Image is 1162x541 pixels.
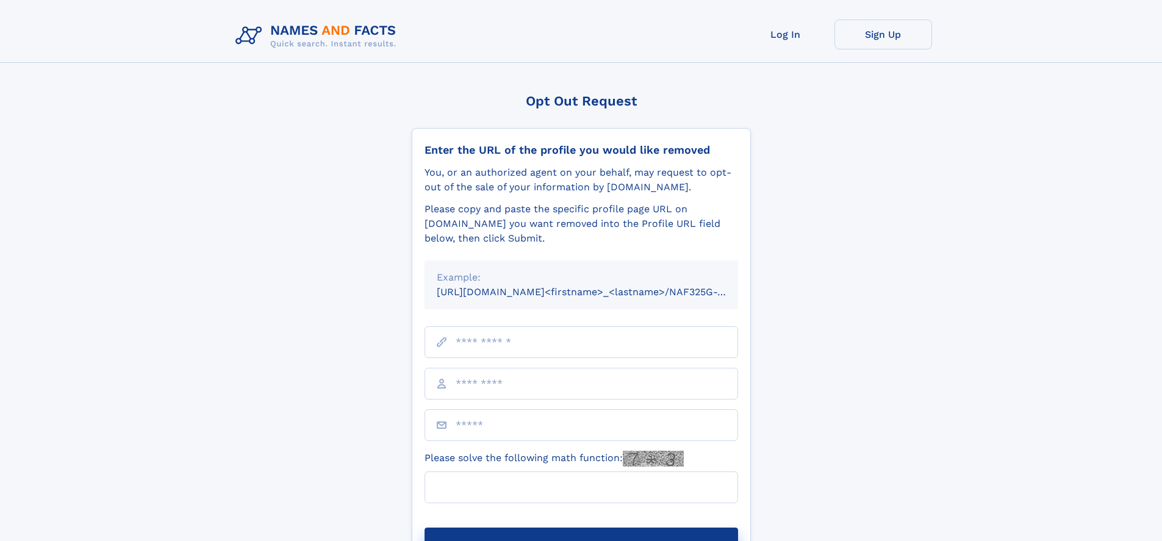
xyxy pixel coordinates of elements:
[412,93,751,109] div: Opt Out Request
[437,286,761,298] small: [URL][DOMAIN_NAME]<firstname>_<lastname>/NAF325G-xxxxxxxx
[425,143,738,157] div: Enter the URL of the profile you would like removed
[737,20,834,49] a: Log In
[425,202,738,246] div: Please copy and paste the specific profile page URL on [DOMAIN_NAME] you want removed into the Pr...
[425,165,738,195] div: You, or an authorized agent on your behalf, may request to opt-out of the sale of your informatio...
[231,20,406,52] img: Logo Names and Facts
[834,20,932,49] a: Sign Up
[425,451,684,467] label: Please solve the following math function:
[437,270,726,285] div: Example:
